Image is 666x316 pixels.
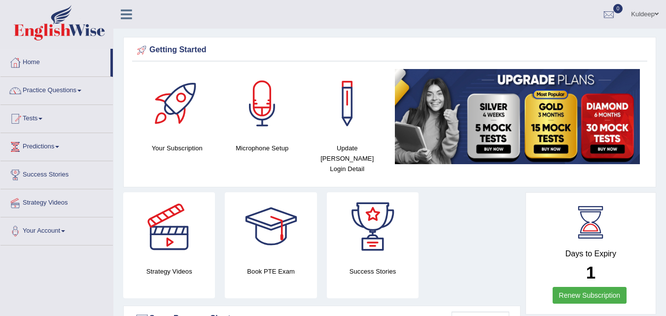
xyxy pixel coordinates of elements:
img: small5.jpg [395,69,640,164]
h4: Days to Expiry [537,249,645,258]
h4: Book PTE Exam [225,266,316,277]
a: Renew Subscription [553,287,627,304]
a: Tests [0,105,113,130]
b: 1 [586,263,596,282]
a: Predictions [0,133,113,158]
h4: Strategy Videos [123,266,215,277]
h4: Your Subscription [140,143,215,153]
h4: Microphone Setup [225,143,300,153]
a: Success Stories [0,161,113,186]
a: Home [0,49,110,73]
a: Your Account [0,217,113,242]
a: Practice Questions [0,77,113,102]
h4: Success Stories [327,266,419,277]
span: 0 [613,4,623,13]
a: Strategy Videos [0,189,113,214]
div: Getting Started [135,43,645,58]
h4: Update [PERSON_NAME] Login Detail [310,143,385,174]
